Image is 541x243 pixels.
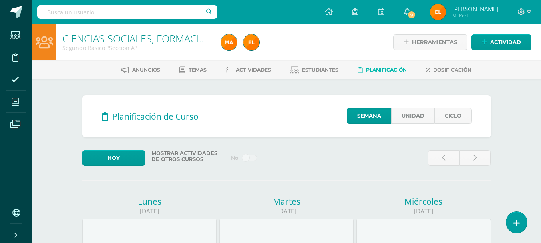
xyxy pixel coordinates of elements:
[358,64,407,76] a: Planificación
[356,207,491,215] div: [DATE]
[121,64,160,76] a: Anuncios
[82,150,145,166] a: Hoy
[393,34,467,50] a: Herramientas
[62,44,211,52] div: Segundo Básico 'Sección A'
[391,108,434,124] a: Unidad
[62,32,381,45] a: CIENCIAS SOCIALES, FORMACIÓN CIUDADANA E INTERCULTURALIDAD
[82,207,217,215] div: [DATE]
[302,67,338,73] span: Estudiantes
[434,108,472,124] a: Ciclo
[82,196,217,207] div: Lunes
[452,12,498,19] span: Mi Perfil
[430,4,446,20] img: dbb8facc1bb3f0ff15734133107f95d4.png
[179,64,207,76] a: Temas
[37,5,217,19] input: Busca un usuario...
[189,67,207,73] span: Temas
[490,35,521,50] span: Actividad
[243,34,259,50] img: dbb8facc1bb3f0ff15734133107f95d4.png
[347,108,391,124] a: Semana
[356,196,491,207] div: Miércoles
[471,34,531,50] a: Actividad
[412,35,457,50] span: Herramientas
[226,64,271,76] a: Actividades
[426,64,471,76] a: Dosificación
[290,64,338,76] a: Estudiantes
[221,34,237,50] img: 5d98c8432932463505bd6846e15a9a15.png
[236,67,271,73] span: Actividades
[112,111,199,122] span: Planificación de Curso
[62,33,211,44] h1: CIENCIAS SOCIALES, FORMACIÓN CIUDADANA E INTERCULTURALIDAD
[132,67,160,73] span: Anuncios
[219,196,354,207] div: Martes
[148,150,226,162] label: Mostrar actividades de otros cursos
[433,67,471,73] span: Dosificación
[407,10,416,19] span: 9
[219,207,354,215] div: [DATE]
[452,5,498,13] span: [PERSON_NAME]
[366,67,407,73] span: Planificación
